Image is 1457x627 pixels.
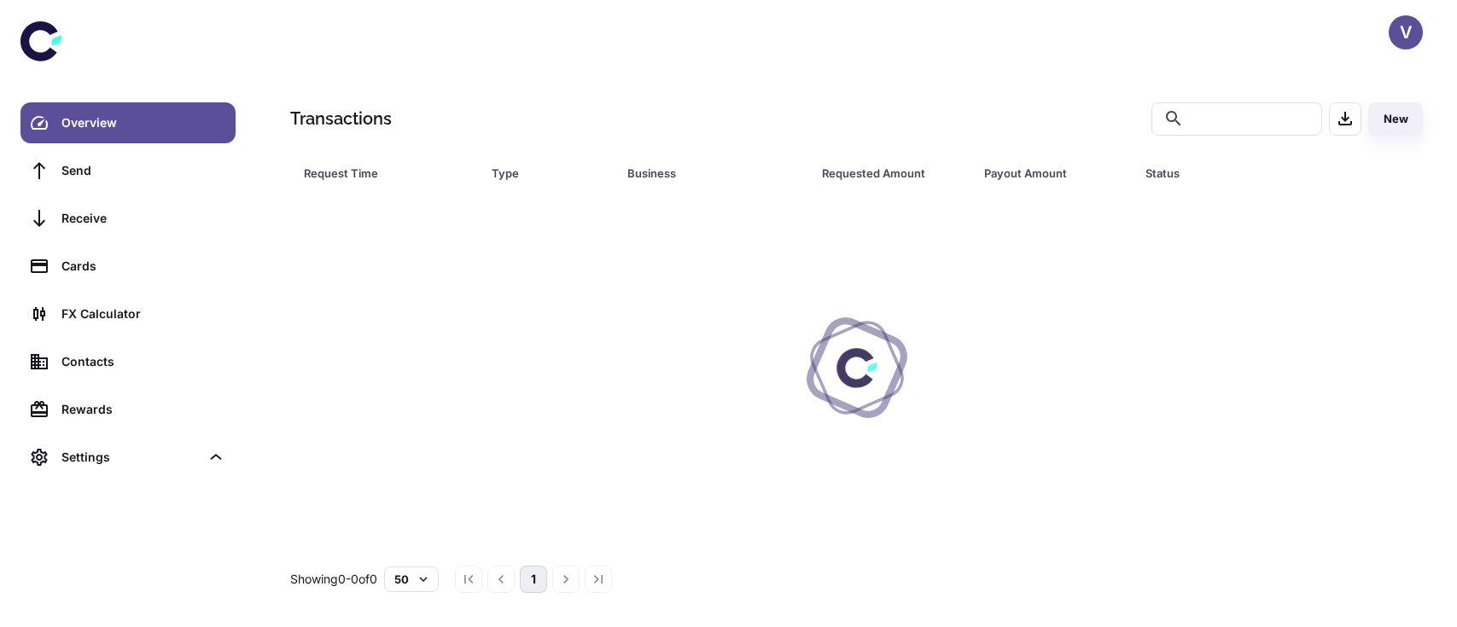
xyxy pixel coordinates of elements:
div: Overview [61,113,225,132]
button: page 1 [520,566,547,593]
a: Receive [20,198,236,239]
span: Requested Amount [822,161,964,185]
div: Settings [20,437,236,478]
a: Rewards [20,389,236,430]
div: Receive [61,209,225,228]
div: Send [61,161,225,180]
h1: Transactions [290,106,392,131]
div: Status [1145,161,1330,185]
button: V [1389,15,1423,49]
p: Showing 0-0 of 0 [290,570,377,589]
span: Type [492,161,607,185]
div: Cards [61,257,225,276]
span: Request Time [304,161,471,185]
div: Type [492,161,585,185]
span: Payout Amount [984,161,1126,185]
div: Contacts [61,352,225,371]
div: FX Calculator [61,305,225,323]
div: Rewards [61,400,225,419]
nav: pagination navigation [452,566,615,593]
span: Status [1145,161,1352,185]
div: Request Time [304,161,449,185]
a: Cards [20,246,236,287]
a: Send [20,150,236,191]
button: New [1368,102,1423,136]
a: FX Calculator [20,293,236,334]
button: 50 [384,566,439,592]
div: Payout Amount [984,161,1104,185]
a: Contacts [20,341,236,382]
div: Requested Amount [822,161,941,185]
a: Overview [20,102,236,143]
div: Settings [61,448,200,467]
